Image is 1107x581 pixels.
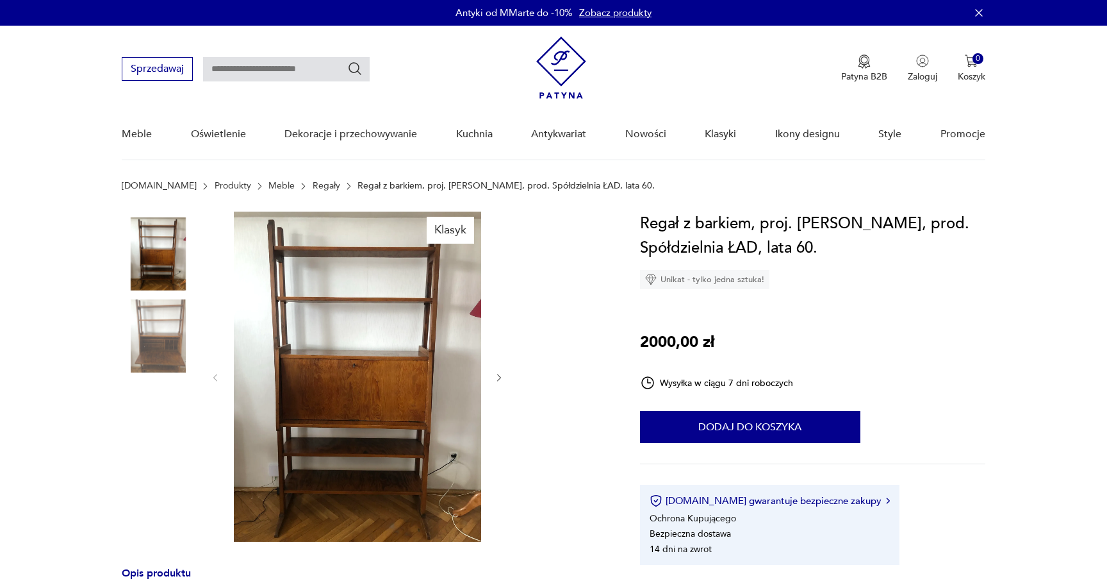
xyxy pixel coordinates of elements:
img: Ikona medalu [858,55,871,69]
button: Sprzedawaj [122,57,193,81]
a: Antykwariat [531,110,586,159]
a: Style [878,110,901,159]
img: Ikona koszyka [965,55,978,67]
button: Patyna B2B [841,55,887,83]
p: Regał z barkiem, proj. [PERSON_NAME], prod. Spółdzielnia ŁAD, lata 60. [357,181,655,191]
div: Unikat - tylko jedna sztuka! [640,270,769,289]
li: Bezpieczna dostawa [650,528,731,540]
a: Promocje [940,110,985,159]
img: Ikona strzałki w prawo [886,498,890,504]
p: Zaloguj [908,71,937,83]
a: Kuchnia [456,110,493,159]
a: Oświetlenie [191,110,246,159]
button: Dodaj do koszyka [640,411,860,443]
p: 2000,00 zł [640,330,714,355]
a: Zobacz produkty [579,6,652,19]
button: Zaloguj [908,55,937,83]
li: Ochrona Kupującego [650,512,736,525]
h1: Regał z barkiem, proj. [PERSON_NAME], prod. Spółdzielnia ŁAD, lata 60. [640,212,985,260]
img: Zdjęcie produktu Regał z barkiem, proj. Hanny Lachert, prod. Spółdzielnia ŁAD, lata 60. [234,212,481,542]
a: Ikona medaluPatyna B2B [841,55,887,83]
img: Zdjęcie produktu Regał z barkiem, proj. Hanny Lachert, prod. Spółdzielnia ŁAD, lata 60. [122,299,195,373]
button: [DOMAIN_NAME] gwarantuje bezpieczne zakupy [650,494,890,507]
a: Ikony designu [775,110,840,159]
p: Koszyk [958,71,985,83]
img: Zdjęcie produktu Regał z barkiem, proj. Hanny Lachert, prod. Spółdzielnia ŁAD, lata 60. [122,217,195,290]
p: Antyki od MMarte do -10% [455,6,573,19]
img: Patyna - sklep z meblami i dekoracjami vintage [536,37,586,99]
a: Sprzedawaj [122,65,193,74]
a: Klasyki [705,110,736,159]
div: Klasyk [427,217,474,244]
a: Produkty [215,181,251,191]
img: Ikonka użytkownika [916,55,929,67]
p: Patyna B2B [841,71,887,83]
a: Dekoracje i przechowywanie [284,110,417,159]
a: [DOMAIN_NAME] [122,181,197,191]
img: Ikona diamentu [645,274,657,285]
a: Regały [313,181,340,191]
div: Wysyłka w ciągu 7 dni roboczych [640,375,794,391]
a: Meble [122,110,152,159]
li: 14 dni na zwrot [650,543,712,555]
button: 0Koszyk [958,55,985,83]
div: 0 [972,53,983,64]
img: Ikona certyfikatu [650,494,662,507]
a: Nowości [625,110,666,159]
a: Meble [268,181,295,191]
button: Szukaj [347,61,363,76]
